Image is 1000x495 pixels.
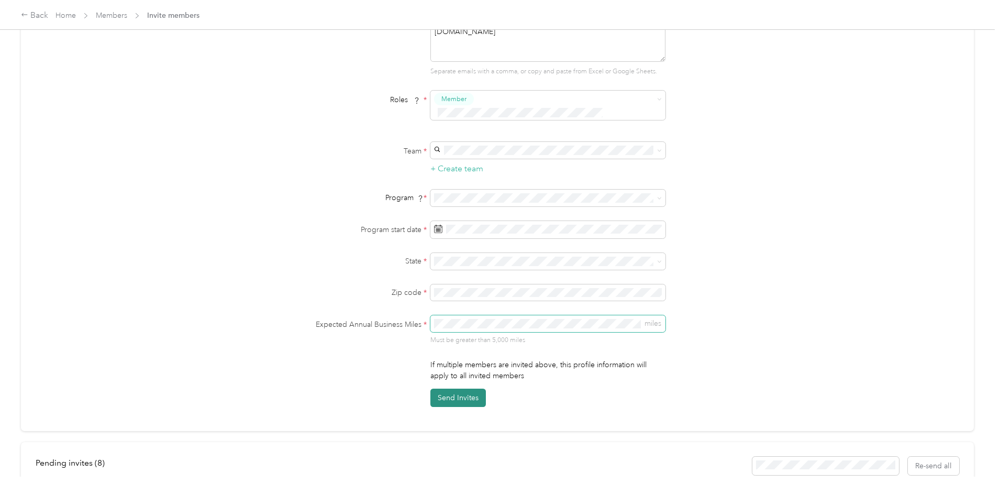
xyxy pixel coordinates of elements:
iframe: Everlance-gr Chat Button Frame [941,436,1000,495]
label: Zip code [296,287,427,298]
label: State [296,256,427,267]
span: Roles [386,92,424,108]
button: Member [434,93,474,106]
div: info-bar [36,457,959,475]
label: Program start date [296,224,427,235]
p: If multiple members are invited above, this profile information will apply to all invited members [430,359,665,381]
span: Invite members [147,10,199,21]
span: Pending invites [36,458,105,468]
label: Team [296,146,427,157]
a: Home [55,11,76,20]
div: Program [296,192,427,203]
label: Expected Annual Business Miles [296,319,427,330]
button: Send Invites [430,389,486,407]
button: Re-send all [908,457,959,475]
span: Member [441,94,466,104]
button: + Create team [430,162,483,175]
p: Separate emails with a comma, or copy and paste from Excel or Google Sheets. [430,67,665,76]
div: left-menu [36,457,112,475]
div: Resend all invitations [752,457,960,475]
p: Must be greater than 5,000 miles [430,336,665,345]
span: miles [645,319,661,328]
a: Members [96,11,127,20]
span: ( 8 ) [95,458,105,468]
div: Back [21,9,48,22]
textarea: [PERSON_NAME][EMAIL_ADDRESS][PERSON_NAME][DOMAIN_NAME] [430,17,665,62]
